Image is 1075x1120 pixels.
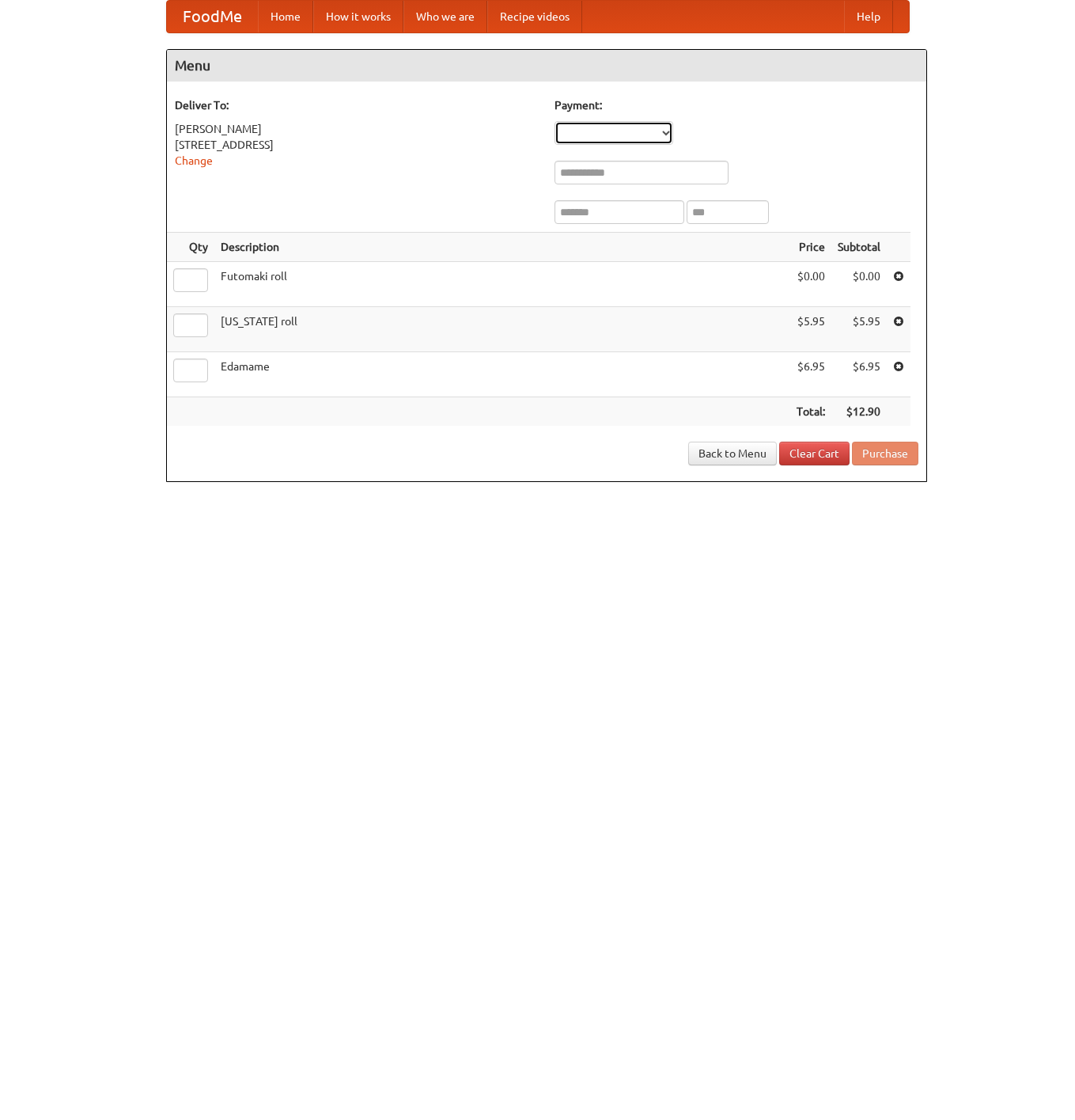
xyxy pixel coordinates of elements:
th: $12.90 [831,397,887,427]
a: Who we are [403,1,487,32]
a: Help [844,1,893,32]
h5: Deliver To: [175,97,539,113]
div: [PERSON_NAME] [175,121,539,137]
th: Subtotal [831,233,887,262]
td: $6.95 [790,352,831,397]
th: Total: [790,397,831,427]
th: Description [214,233,790,262]
td: $6.95 [831,352,887,397]
h5: Payment: [555,97,918,113]
th: Price [790,233,831,262]
td: $5.95 [831,307,887,352]
td: Edamame [214,352,790,397]
th: Qty [167,233,214,262]
h4: Menu [167,50,926,82]
td: $0.00 [790,262,831,307]
td: [US_STATE] roll [214,307,790,352]
a: Change [175,154,213,167]
button: Purchase [852,442,918,465]
a: FoodMe [167,1,258,32]
a: Home [258,1,313,32]
a: How it works [313,1,403,32]
a: Recipe videos [487,1,582,32]
td: $5.95 [790,307,831,352]
td: Futomaki roll [214,262,790,307]
div: [STREET_ADDRESS] [175,137,539,153]
td: $0.00 [831,262,887,307]
a: Clear Cart [779,442,850,465]
a: Back to Menu [688,442,777,465]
